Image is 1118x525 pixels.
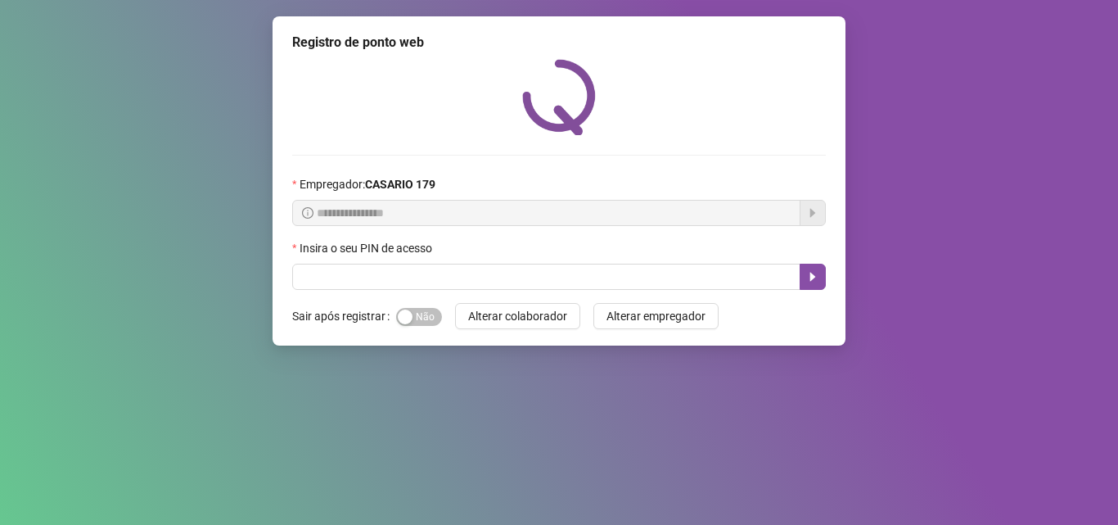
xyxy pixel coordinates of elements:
button: Alterar empregador [593,303,719,329]
label: Sair após registrar [292,303,396,329]
span: Empregador : [300,175,435,193]
strong: CASARIO 179 [365,178,435,191]
img: QRPoint [522,59,596,135]
span: info-circle [302,207,313,219]
label: Insira o seu PIN de acesso [292,239,443,257]
div: Registro de ponto web [292,33,826,52]
span: Alterar empregador [606,307,706,325]
span: caret-right [806,270,819,283]
span: Alterar colaborador [468,307,567,325]
button: Alterar colaborador [455,303,580,329]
